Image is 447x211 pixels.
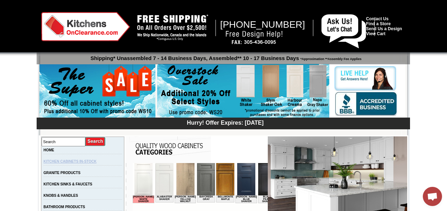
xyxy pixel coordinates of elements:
[366,16,388,21] a: Contact Us
[366,21,390,26] a: Find a Store
[43,159,96,163] a: KITCHEN CABINETS IN-STOCK
[299,55,362,61] span: *Approximation **Assembly Fee Applies
[126,32,144,40] td: Black Pearl Shaker
[8,3,58,7] b: Price Sheet View in PDF Format
[41,12,130,41] img: Kitchens on Clearance Logo
[43,171,80,175] a: GRANITE PRODUCTS
[1,2,7,7] img: pdf.png
[43,182,92,186] a: KITCHEN SINKS & FAUCETS
[43,148,54,152] a: HOME
[366,26,402,31] a: Send Us a Design
[40,52,410,61] p: Shipping* Unassembled 7 - 14 Business Days, Assembled** 10 - 17 Business Days
[43,205,85,209] a: BATHROOM PRODUCTS
[220,19,305,30] span: [PHONE_NUMBER]
[366,31,385,36] a: View Cart
[423,187,442,206] a: Open chat
[85,137,106,146] input: Submit
[40,119,410,126] div: Hurry! Offer Expires: [DATE]
[43,194,78,198] a: KNOBS & HANDLES
[8,1,58,7] a: Price Sheet View in PDF Format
